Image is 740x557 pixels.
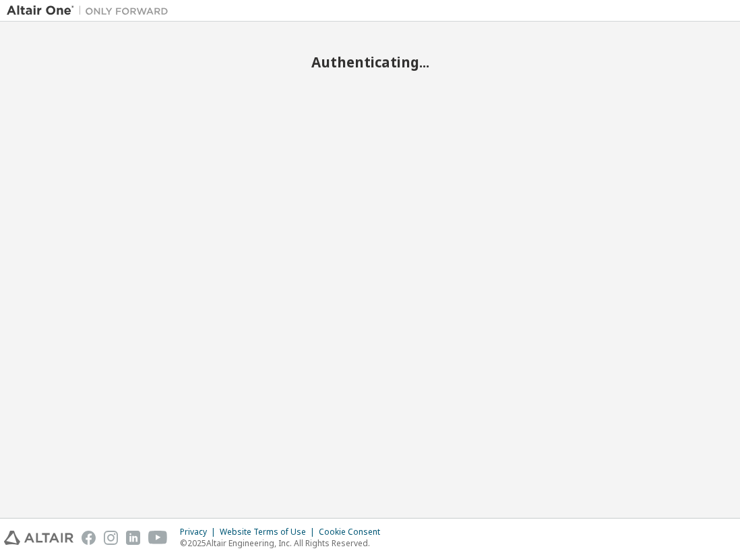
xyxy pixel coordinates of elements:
[180,537,388,549] p: © 2025 Altair Engineering, Inc. All Rights Reserved.
[319,527,388,537] div: Cookie Consent
[104,531,118,545] img: instagram.svg
[4,531,73,545] img: altair_logo.svg
[82,531,96,545] img: facebook.svg
[7,53,733,71] h2: Authenticating...
[7,4,175,18] img: Altair One
[180,527,220,537] div: Privacy
[148,531,168,545] img: youtube.svg
[126,531,140,545] img: linkedin.svg
[220,527,319,537] div: Website Terms of Use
